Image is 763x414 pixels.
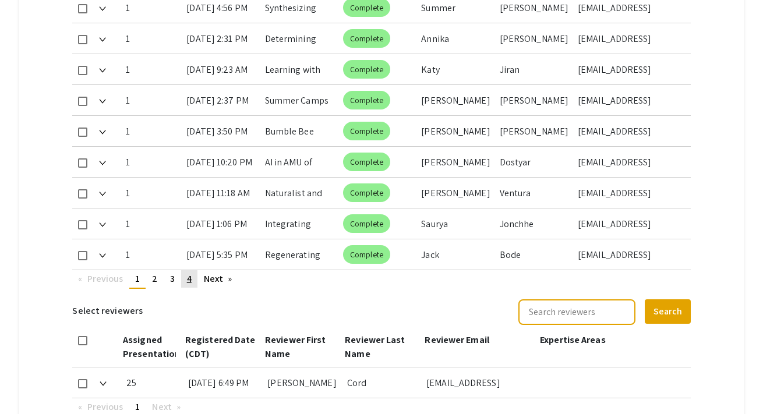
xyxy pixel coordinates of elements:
div: [PERSON_NAME] [500,23,568,54]
div: 1 [126,178,178,208]
span: 1 [135,401,140,413]
div: [PERSON_NAME] [500,116,568,146]
div: 1 [126,147,178,177]
iframe: Chat [9,362,50,405]
div: [DATE] 2:31 PM [186,23,255,54]
mat-chip: Complete [343,245,390,264]
img: Expand arrow [99,68,106,73]
div: Saurya [421,208,490,239]
span: Assigned Presentations [123,334,185,360]
img: Expand arrow [100,381,107,386]
mat-chip: Complete [343,122,390,140]
div: 1 [126,23,178,54]
div: Determining Predators of Eastern Wild Turkey Clutches [265,23,334,54]
div: Annika [421,23,490,54]
img: Expand arrow [99,253,106,258]
h6: Select reviewers [72,298,143,324]
span: Expertise Areas [540,334,606,346]
div: 1 [126,85,178,115]
div: 1 [126,239,178,270]
img: Expand arrow [99,6,106,11]
div: [PERSON_NAME] [267,367,337,398]
div: [DATE] 9:23 AM [186,54,255,84]
mat-chip: Complete [343,214,390,233]
div: [DATE] 2:37 PM [186,85,255,115]
div: [DATE] 6:49 PM [188,367,258,398]
mat-chip: Complete [343,29,390,48]
div: Integrating Frontend Design and Backend Solutions in Live E-Commerce [265,208,334,239]
span: Next [152,401,171,413]
mat-chip: Complete [343,91,390,109]
div: Katy [421,54,490,84]
div: [EMAIL_ADDRESS][DOMAIN_NAME] [578,147,681,177]
div: [EMAIL_ADDRESS][DOMAIN_NAME] [578,85,681,115]
img: Expand arrow [99,37,106,42]
div: 1 [126,54,178,84]
div: [EMAIL_ADDRESS][DOMAIN_NAME] [578,239,681,270]
div: [PERSON_NAME] [421,147,490,177]
div: [EMAIL_ADDRESS][DOMAIN_NAME] [578,23,681,54]
div: Jiran [500,54,568,84]
div: Cord [347,367,417,398]
div: 1 [126,208,178,239]
div: [DATE] 5:35 PM [186,239,255,270]
div: [DATE] 3:50 PM [186,116,255,146]
div: 25 [126,367,179,398]
div: [EMAIL_ADDRESS][DOMAIN_NAME] [578,54,681,84]
span: 4 [187,273,192,285]
div: [DATE] 10:20 PM [186,147,255,177]
button: Search [645,299,691,324]
mat-chip: Complete [343,153,390,171]
img: Expand arrow [99,99,106,104]
span: Previous [87,273,123,285]
div: 1 [126,116,178,146]
mat-chip: Complete [343,60,390,79]
span: Reviewer Last Name [345,334,405,360]
span: 2 [152,273,157,285]
div: Dostyar [500,147,568,177]
div: Regenerating Soil and Community [265,239,334,270]
div: Ventura [500,178,568,208]
div: [DATE] 1:06 PM [186,208,255,239]
input: Search reviewers [518,299,635,325]
span: 1 [135,273,140,285]
div: [EMAIL_ADDRESS][DOMAIN_NAME] [578,116,681,146]
img: Expand arrow [99,161,106,165]
div: [PERSON_NAME] [421,116,490,146]
div: [EMAIL_ADDRESS][DOMAIN_NAME] [578,178,681,208]
mat-chip: Complete [343,183,390,202]
span: Reviewer Email [425,334,489,346]
div: Summer Camps and Conferences Liaison:&nbsp;[PERSON_NAME] - Summer 2025 [265,85,334,115]
img: Expand arrow [99,222,106,227]
div: Learning with Nature: A Summer Spent as a Wolf Ridge Naturalist [265,54,334,84]
div: [DATE] 11:18 AM [186,178,255,208]
span: Reviewer First Name [265,334,326,360]
div: [PERSON_NAME] [500,85,568,115]
span: Registered Date (CDT) [185,334,256,360]
span: 3 [170,273,175,285]
img: Expand arrow [99,192,106,196]
ul: Pagination [72,270,690,289]
div: [EMAIL_ADDRESS][DOMAIN_NAME] [426,367,532,398]
div: Bode [500,239,568,270]
div: [EMAIL_ADDRESS][DOMAIN_NAME] [578,208,681,239]
div: [PERSON_NAME] [421,85,490,115]
a: Next page [198,270,238,288]
div: [PERSON_NAME] [421,178,490,208]
span: Previous [87,401,123,413]
div: Jonchhe [500,208,568,239]
div: Naturalist and Frontier Farm Coordinator [265,178,334,208]
div: Bumble Bee Abundance in Northeast [US_STATE][GEOGRAPHIC_DATA] [265,116,334,146]
img: Expand arrow [99,130,106,135]
div: AI in AMU of [MEDICAL_DATA] [265,147,334,177]
div: Jack [421,239,490,270]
